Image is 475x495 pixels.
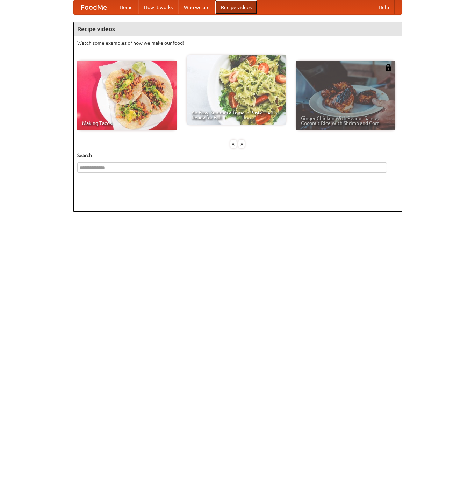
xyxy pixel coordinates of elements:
a: How it works [138,0,178,14]
a: Making Tacos [77,61,177,130]
a: Help [373,0,395,14]
p: Watch some examples of how we make our food! [77,40,398,47]
span: An Easy, Summery Tomato Pasta That's Ready for Fall [192,110,281,120]
a: Home [114,0,138,14]
span: Making Tacos [82,121,172,126]
img: 483408.png [385,64,392,71]
a: Recipe videos [215,0,257,14]
div: » [238,140,245,148]
a: FoodMe [74,0,114,14]
a: An Easy, Summery Tomato Pasta That's Ready for Fall [187,55,286,125]
div: « [230,140,237,148]
a: Who we are [178,0,215,14]
h4: Recipe videos [74,22,402,36]
h5: Search [77,152,398,159]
